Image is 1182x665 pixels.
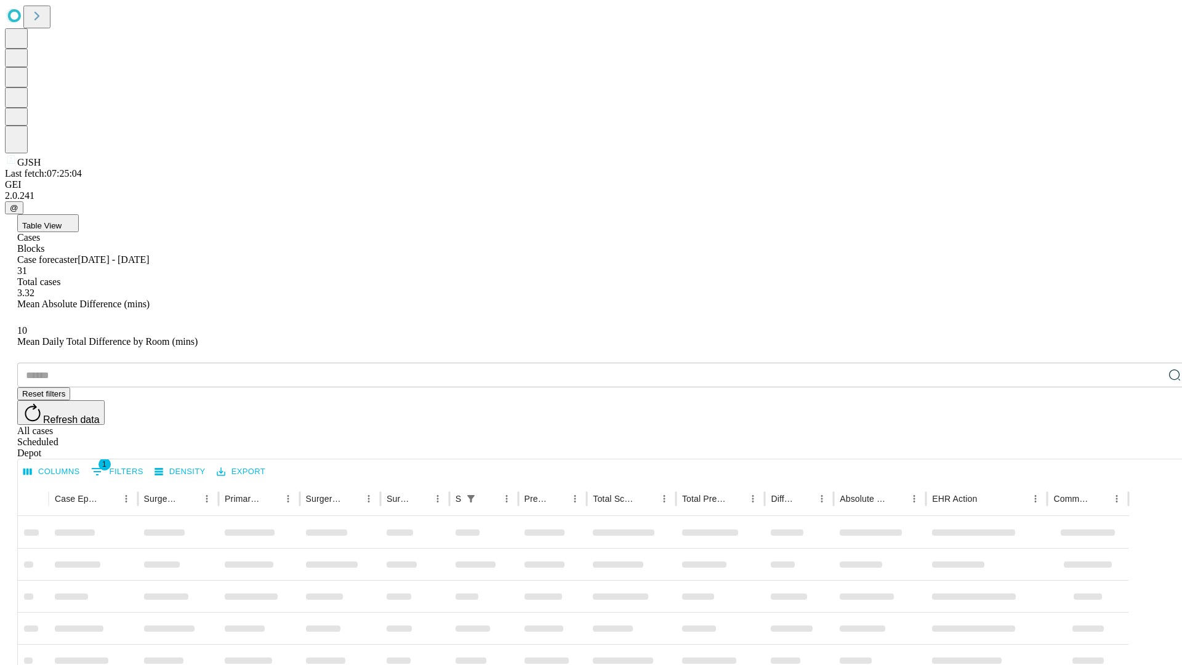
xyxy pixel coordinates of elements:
[17,299,150,309] span: Mean Absolute Difference (mins)
[20,462,83,482] button: Select columns
[225,494,260,504] div: Primary Service
[17,325,27,336] span: 10
[638,490,656,507] button: Sort
[813,490,830,507] button: Menu
[78,254,149,265] span: [DATE] - [DATE]
[656,490,673,507] button: Menu
[118,490,135,507] button: Menu
[1027,490,1044,507] button: Menu
[198,490,215,507] button: Menu
[1108,490,1125,507] button: Menu
[144,494,180,504] div: Surgeon Name
[17,157,41,167] span: GJSH
[17,288,34,298] span: 3.32
[17,387,70,400] button: Reset filters
[1053,494,1089,504] div: Comments
[5,201,23,214] button: @
[214,462,268,482] button: Export
[279,490,297,507] button: Menu
[5,179,1177,190] div: GEI
[17,214,79,232] button: Table View
[360,490,377,507] button: Menu
[22,389,65,398] span: Reset filters
[462,490,480,507] button: Show filters
[55,494,99,504] div: Case Epic Id
[771,494,795,504] div: Difference
[10,203,18,212] span: @
[17,276,60,287] span: Total cases
[43,414,100,425] span: Refresh data
[22,221,62,230] span: Table View
[888,490,906,507] button: Sort
[593,494,637,504] div: Total Scheduled Duration
[840,494,887,504] div: Absolute Difference
[978,490,995,507] button: Sort
[5,168,82,179] span: Last fetch: 07:25:04
[796,490,813,507] button: Sort
[566,490,584,507] button: Menu
[17,336,198,347] span: Mean Daily Total Difference by Room (mins)
[682,494,726,504] div: Total Predicted Duration
[100,490,118,507] button: Sort
[88,462,147,482] button: Show filters
[17,254,78,265] span: Case forecaster
[498,490,515,507] button: Menu
[387,494,411,504] div: Surgery Date
[5,190,1177,201] div: 2.0.241
[151,462,209,482] button: Density
[306,494,342,504] div: Surgery Name
[262,490,279,507] button: Sort
[744,490,762,507] button: Menu
[481,490,498,507] button: Sort
[1091,490,1108,507] button: Sort
[525,494,549,504] div: Predicted In Room Duration
[932,494,977,504] div: EHR Action
[412,490,429,507] button: Sort
[456,494,461,504] div: Scheduled In Room Duration
[17,400,105,425] button: Refresh data
[549,490,566,507] button: Sort
[462,490,480,507] div: 1 active filter
[343,490,360,507] button: Sort
[906,490,923,507] button: Menu
[98,458,111,470] span: 1
[17,265,27,276] span: 31
[181,490,198,507] button: Sort
[429,490,446,507] button: Menu
[727,490,744,507] button: Sort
